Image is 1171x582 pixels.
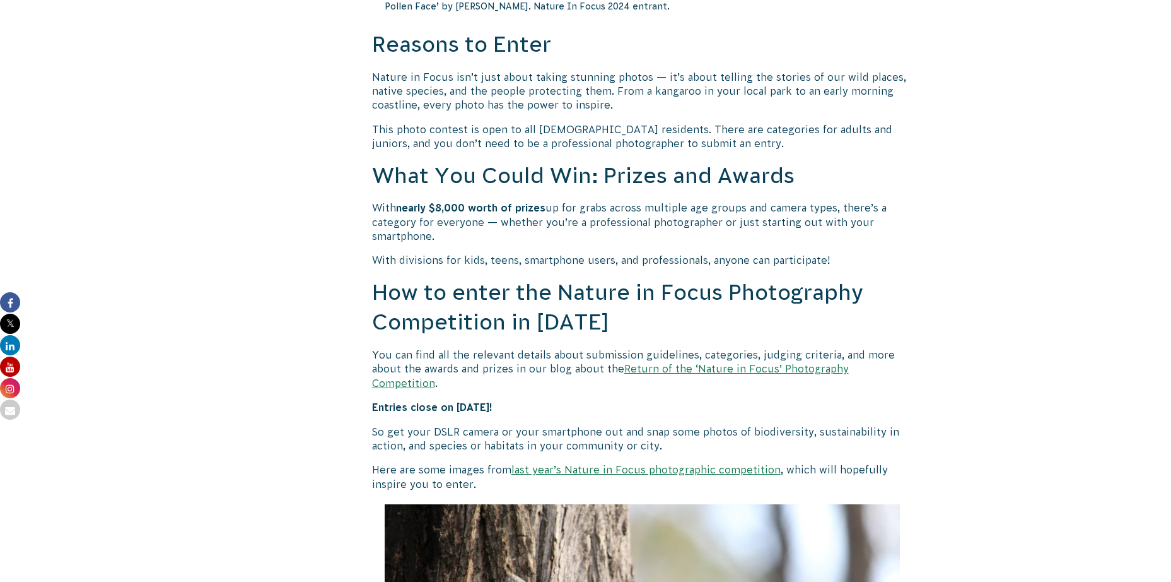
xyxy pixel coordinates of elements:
h2: What You Could Win: Prizes and Awards [372,161,913,191]
a: last year’s Nature in Focus photographic competition [511,464,781,475]
p: Here are some images from , which will hopefully inspire you to enter. [372,463,913,491]
p: With divisions for kids, teens, smartphone users, and professionals, anyone can participate! [372,253,913,267]
p: You can find all the relevant details about submission guidelines, categories, judging criteria, ... [372,348,913,390]
p: This photo contest is open to all [DEMOGRAPHIC_DATA] residents. There are categories for adults a... [372,122,913,151]
h2: Reasons to Enter [372,30,913,60]
h2: How to enter the Nature in Focus Photography Competition in [DATE] [372,278,913,338]
p: Nature in Focus isn’t just about taking stunning photos — it’s about telling the stories of our w... [372,70,913,112]
a: Return of the ‘Nature in Focus’ Photography Competition [372,363,849,388]
strong: Entries close on [DATE]! [372,401,492,413]
p: So get your DSLR camera or your smartphone out and snap some photos of biodiversity, sustainabili... [372,425,913,453]
p: With up for grabs across multiple age groups and camera types, there’s a category for everyone — ... [372,201,913,243]
strong: nearly $8,000 worth of prizes [396,202,545,213]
